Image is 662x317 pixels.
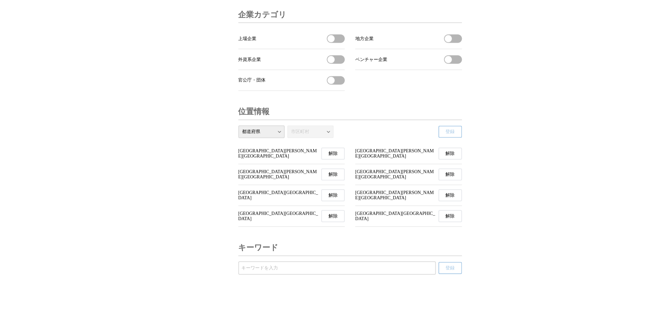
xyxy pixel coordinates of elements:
[329,214,338,219] span: 解除
[242,265,433,272] input: 受信するキーワードを登録する
[446,214,455,219] span: 解除
[238,170,319,180] span: [GEOGRAPHIC_DATA][PERSON_NAME][GEOGRAPHIC_DATA]
[321,210,345,222] button: 福岡県博多区の受信を解除
[355,190,436,201] span: [GEOGRAPHIC_DATA][PERSON_NAME][GEOGRAPHIC_DATA]
[238,126,285,138] select: 都道府県
[355,149,436,159] span: [GEOGRAPHIC_DATA][PERSON_NAME][GEOGRAPHIC_DATA]
[238,211,319,222] span: [GEOGRAPHIC_DATA][GEOGRAPHIC_DATA]
[446,129,455,135] span: 登録
[238,57,261,63] span: 外資系企業
[439,148,462,160] button: 福岡県戸畑区の受信を解除
[238,190,319,201] span: [GEOGRAPHIC_DATA][GEOGRAPHIC_DATA]
[355,211,436,222] span: [GEOGRAPHIC_DATA][GEOGRAPHIC_DATA]
[238,7,287,23] h3: 企業カテゴリ
[321,148,345,160] button: 福岡県門司区の受信を解除
[238,240,279,256] h3: キーワード
[446,151,455,157] span: 解除
[439,189,462,202] button: 福岡県東区の受信を解除
[446,193,455,199] span: 解除
[439,210,462,222] button: 福岡県中央区の受信を解除
[238,149,319,159] span: [GEOGRAPHIC_DATA][PERSON_NAME][GEOGRAPHIC_DATA]
[355,36,374,42] span: 地方企業
[446,172,455,178] span: 解除
[329,193,338,199] span: 解除
[439,169,462,181] button: 福岡県小倉南区の受信を解除
[439,262,462,274] button: 登録
[238,104,270,120] h3: 位置情報
[439,126,462,138] button: 登録
[238,36,257,42] span: 上場企業
[329,172,338,178] span: 解除
[321,189,345,202] button: 福岡県福岡市の受信を解除
[238,78,266,83] span: 官公庁・団体
[355,170,436,180] span: [GEOGRAPHIC_DATA][PERSON_NAME][GEOGRAPHIC_DATA]
[355,57,387,63] span: ベンチャー企業
[329,151,338,157] span: 解除
[287,126,334,138] select: 市区町村
[321,169,345,181] button: 福岡県小倉北区の受信を解除
[446,265,455,271] span: 登録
